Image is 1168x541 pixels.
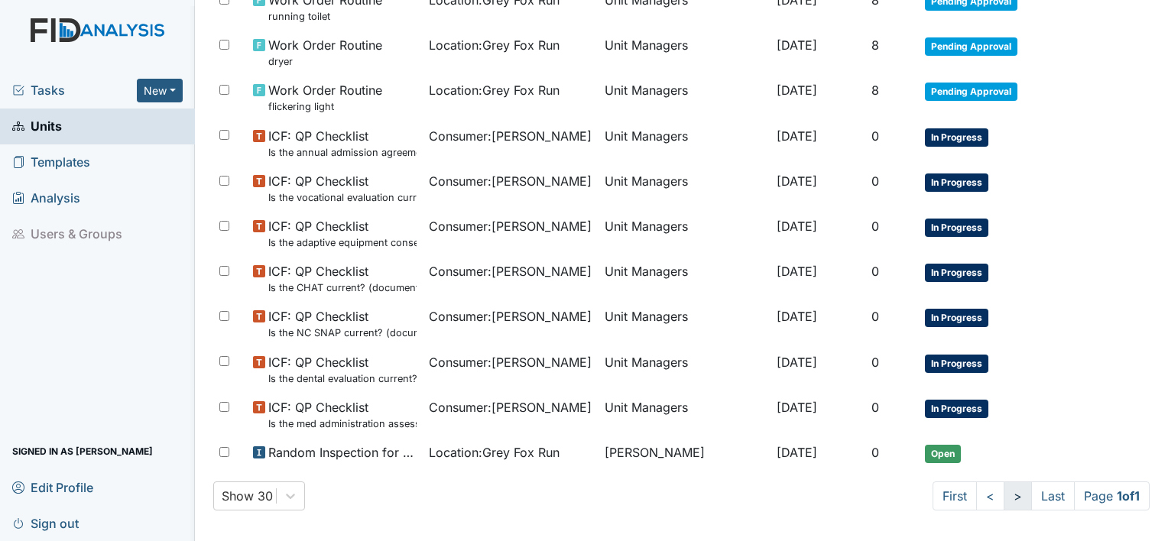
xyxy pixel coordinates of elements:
[137,79,183,102] button: New
[871,355,879,370] span: 0
[268,371,417,386] small: Is the dental evaluation current? (document the date, oral rating, and goal # if needed in the co...
[933,481,1150,510] nav: task-pagination
[777,173,817,189] span: [DATE]
[599,121,771,166] td: Unit Managers
[976,481,1004,510] a: <
[1031,481,1075,510] a: Last
[268,326,417,340] small: Is the NC SNAP current? (document the date in the comment section)
[268,235,417,250] small: Is the adaptive equipment consent current? (document the date in the comment section)
[871,83,879,98] span: 8
[777,83,817,98] span: [DATE]
[925,400,988,418] span: In Progress
[268,36,382,69] span: Work Order Routine dryer
[599,392,771,437] td: Unit Managers
[268,54,382,69] small: dryer
[925,173,988,192] span: In Progress
[871,219,879,234] span: 0
[268,280,417,295] small: Is the CHAT current? (document the date in the comment section)
[268,262,417,295] span: ICF: QP Checklist Is the CHAT current? (document the date in the comment section)
[925,264,988,282] span: In Progress
[429,353,592,371] span: Consumer : [PERSON_NAME]
[777,128,817,144] span: [DATE]
[599,166,771,211] td: Unit Managers
[925,219,988,237] span: In Progress
[599,301,771,346] td: Unit Managers
[12,475,93,499] span: Edit Profile
[12,115,62,138] span: Units
[599,347,771,392] td: Unit Managers
[871,445,879,460] span: 0
[429,81,560,99] span: Location : Grey Fox Run
[925,309,988,327] span: In Progress
[1004,481,1032,510] a: >
[871,173,879,189] span: 0
[925,355,988,373] span: In Progress
[599,30,771,75] td: Unit Managers
[925,128,988,147] span: In Progress
[12,81,137,99] a: Tasks
[12,151,90,174] span: Templates
[777,219,817,234] span: [DATE]
[777,400,817,415] span: [DATE]
[429,443,560,462] span: Location : Grey Fox Run
[268,398,417,431] span: ICF: QP Checklist Is the med administration assessment current? (document the date in the comment...
[429,36,560,54] span: Location : Grey Fox Run
[268,217,417,250] span: ICF: QP Checklist Is the adaptive equipment consent current? (document the date in the comment se...
[268,416,417,431] small: Is the med administration assessment current? (document the date in the comment section)
[777,309,817,324] span: [DATE]
[871,309,879,324] span: 0
[925,445,961,463] span: Open
[429,262,592,280] span: Consumer : [PERSON_NAME]
[12,511,79,535] span: Sign out
[777,264,817,279] span: [DATE]
[268,127,417,160] span: ICF: QP Checklist Is the annual admission agreement current? (document the date in the comment se...
[777,355,817,370] span: [DATE]
[925,37,1017,56] span: Pending Approval
[222,487,273,505] div: Show 30
[777,37,817,53] span: [DATE]
[268,81,382,114] span: Work Order Routine flickering light
[268,145,417,160] small: Is the annual admission agreement current? (document the date in the comment section)
[268,443,417,462] span: Random Inspection for Evening
[429,398,592,416] span: Consumer : [PERSON_NAME]
[777,445,817,460] span: [DATE]
[925,83,1017,101] span: Pending Approval
[268,353,417,386] span: ICF: QP Checklist Is the dental evaluation current? (document the date, oral rating, and goal # i...
[268,99,382,114] small: flickering light
[429,127,592,145] span: Consumer : [PERSON_NAME]
[871,264,879,279] span: 0
[429,217,592,235] span: Consumer : [PERSON_NAME]
[268,307,417,340] span: ICF: QP Checklist Is the NC SNAP current? (document the date in the comment section)
[933,481,977,510] a: First
[268,190,417,205] small: Is the vocational evaluation current? (document the date in the comment section)
[429,307,592,326] span: Consumer : [PERSON_NAME]
[599,256,771,301] td: Unit Managers
[268,9,382,24] small: running toilet
[599,75,771,120] td: Unit Managers
[871,37,879,53] span: 8
[12,439,153,463] span: Signed in as [PERSON_NAME]
[871,400,879,415] span: 0
[1117,488,1140,504] strong: 1 of 1
[599,211,771,256] td: Unit Managers
[599,437,771,469] td: [PERSON_NAME]
[1074,481,1150,510] span: Page
[268,172,417,205] span: ICF: QP Checklist Is the vocational evaluation current? (document the date in the comment section)
[871,128,879,144] span: 0
[429,172,592,190] span: Consumer : [PERSON_NAME]
[12,186,80,210] span: Analysis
